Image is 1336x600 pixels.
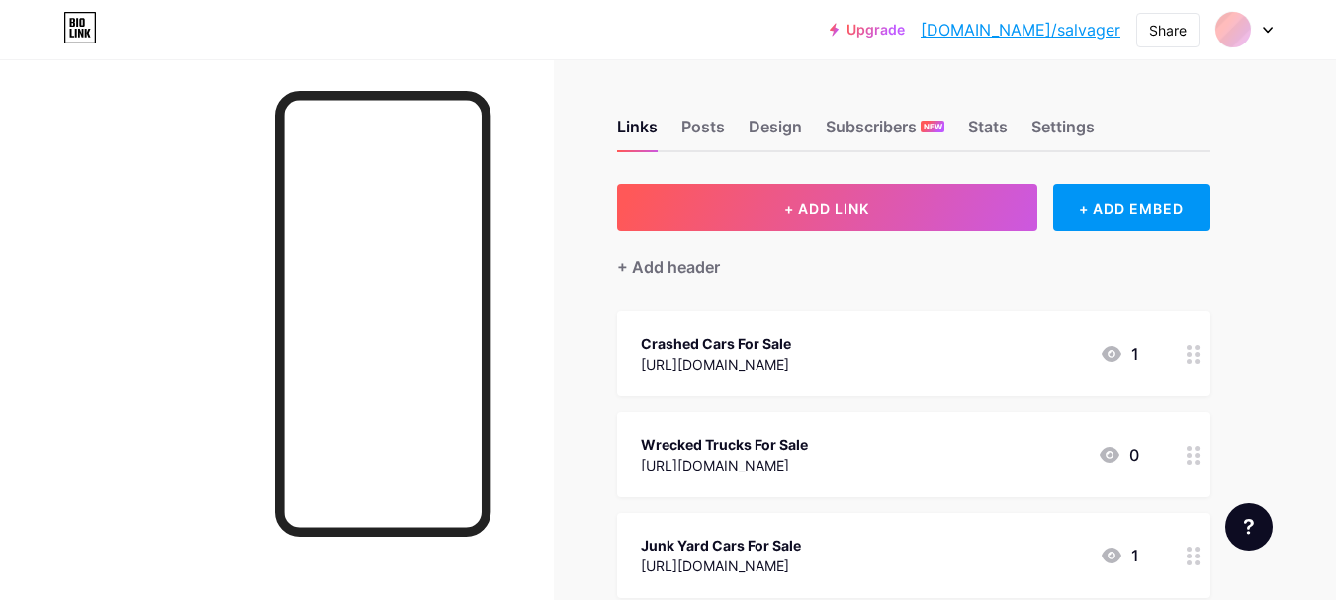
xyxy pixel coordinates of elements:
[924,121,942,132] span: NEW
[641,455,808,475] div: [URL][DOMAIN_NAME]
[641,556,801,576] div: [URL][DOMAIN_NAME]
[641,434,808,455] div: Wrecked Trucks For Sale
[617,255,720,279] div: + Add header
[617,115,658,150] div: Links
[921,18,1120,42] a: [DOMAIN_NAME]/salvager
[830,22,905,38] a: Upgrade
[1098,443,1139,467] div: 0
[749,115,802,150] div: Design
[1100,342,1139,366] div: 1
[784,200,869,216] span: + ADD LINK
[1031,115,1095,150] div: Settings
[641,535,801,556] div: Junk Yard Cars For Sale
[617,184,1037,231] button: + ADD LINK
[681,115,725,150] div: Posts
[1100,544,1139,567] div: 1
[641,333,791,354] div: Crashed Cars For Sale
[641,354,791,375] div: [URL][DOMAIN_NAME]
[826,115,944,150] div: Subscribers
[1149,20,1187,41] div: Share
[968,115,1008,150] div: Stats
[1053,184,1210,231] div: + ADD EMBED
